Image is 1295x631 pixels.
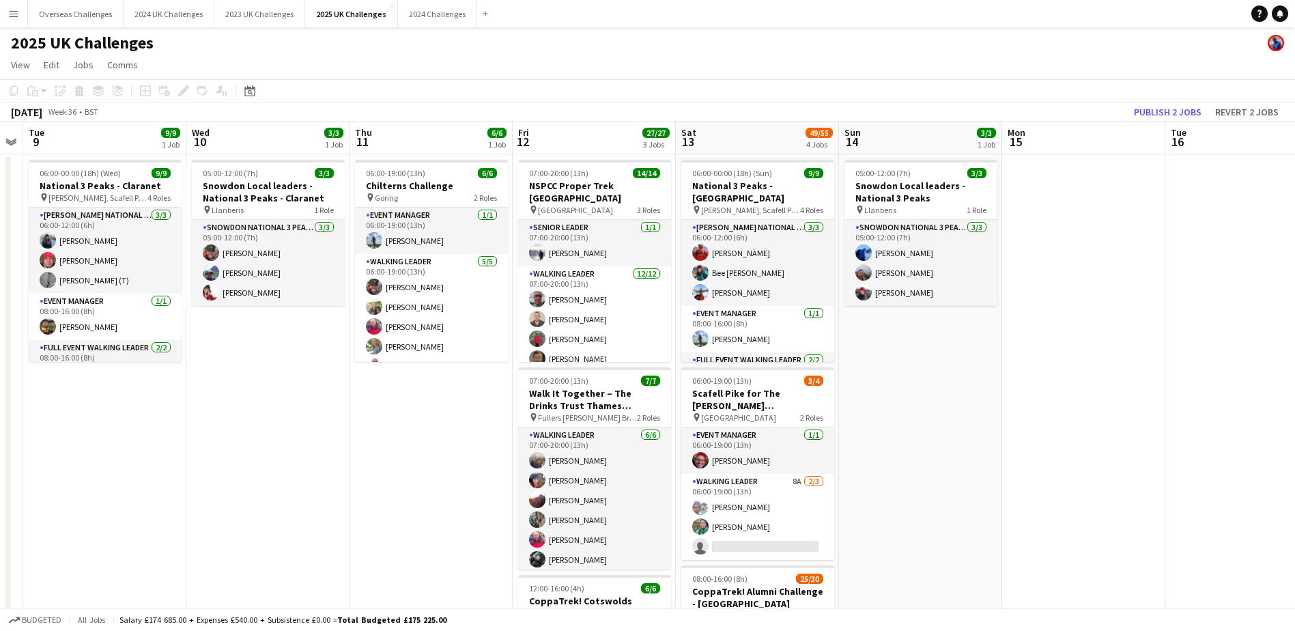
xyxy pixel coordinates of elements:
[102,56,143,74] a: Comms
[45,107,79,117] span: Week 36
[7,613,63,628] button: Budgeted
[1210,103,1284,121] button: Revert 2 jobs
[1128,103,1207,121] button: Publish 2 jobs
[44,59,59,71] span: Edit
[75,615,108,625] span: All jobs
[107,59,138,71] span: Comms
[28,1,124,27] button: Overseas Challenges
[305,1,398,27] button: 2025 UK Challenges
[5,56,35,74] a: View
[119,615,446,625] div: Salary £174 685.00 + Expenses £540.00 + Subsistence £0.00 =
[38,56,65,74] a: Edit
[68,56,99,74] a: Jobs
[398,1,477,27] button: 2024 Challenges
[214,1,305,27] button: 2023 UK Challenges
[11,105,42,119] div: [DATE]
[337,615,446,625] span: Total Budgeted £175 225.00
[11,33,154,53] h1: 2025 UK Challenges
[22,615,61,625] span: Budgeted
[11,59,30,71] span: View
[1268,35,1284,51] app-user-avatar: Andy Baker
[124,1,214,27] button: 2024 UK Challenges
[85,107,98,117] div: BST
[73,59,94,71] span: Jobs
